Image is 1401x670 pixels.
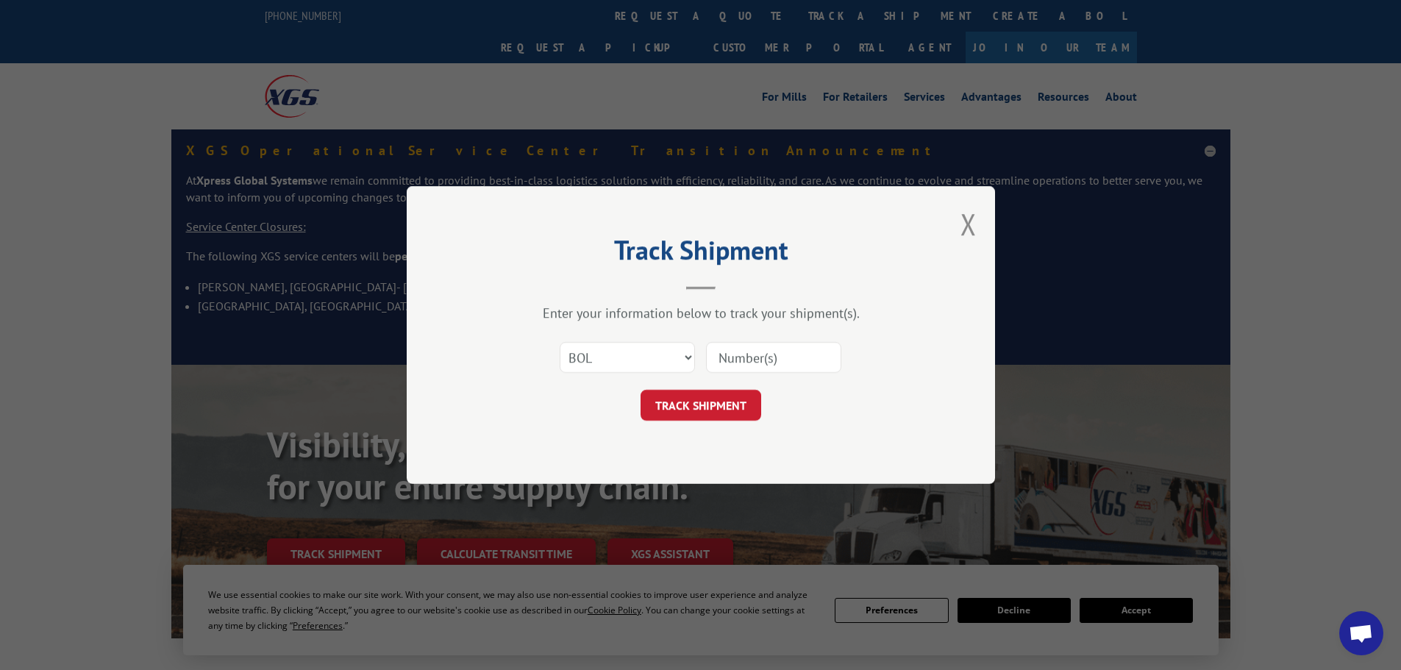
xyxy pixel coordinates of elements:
input: Number(s) [706,342,841,373]
button: TRACK SHIPMENT [641,390,761,421]
a: Open chat [1339,611,1383,655]
div: Enter your information below to track your shipment(s). [480,304,921,321]
h2: Track Shipment [480,240,921,268]
button: Close modal [960,204,977,243]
